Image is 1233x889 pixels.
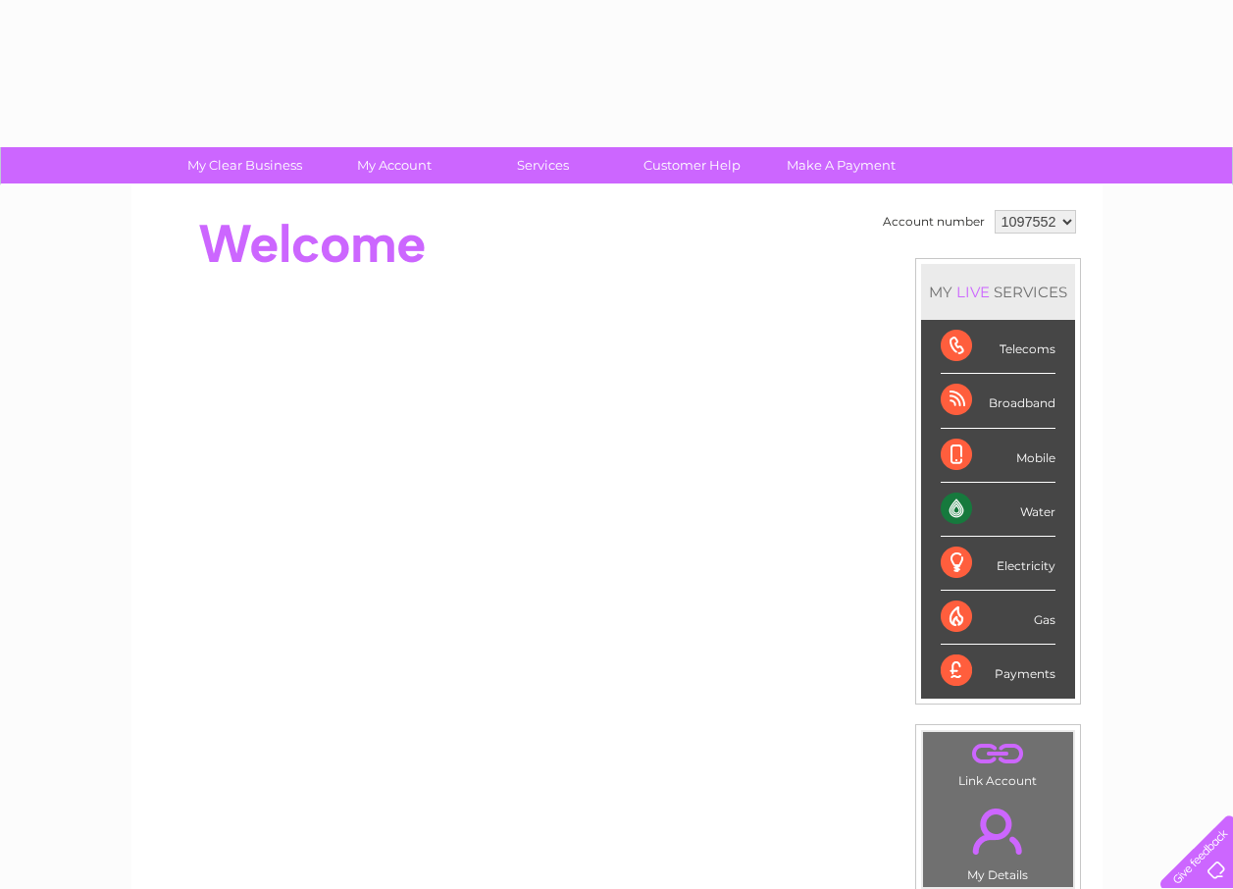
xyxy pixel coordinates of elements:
[941,645,1055,698] div: Payments
[313,147,475,183] a: My Account
[611,147,773,183] a: Customer Help
[922,731,1074,793] td: Link Account
[462,147,624,183] a: Services
[941,374,1055,428] div: Broadband
[928,737,1068,771] a: .
[941,483,1055,537] div: Water
[164,147,326,183] a: My Clear Business
[941,320,1055,374] div: Telecoms
[941,591,1055,645] div: Gas
[941,429,1055,483] div: Mobile
[922,792,1074,888] td: My Details
[760,147,922,183] a: Make A Payment
[952,283,994,301] div: LIVE
[878,205,990,238] td: Account number
[928,797,1068,865] a: .
[941,537,1055,591] div: Electricity
[921,264,1075,320] div: MY SERVICES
